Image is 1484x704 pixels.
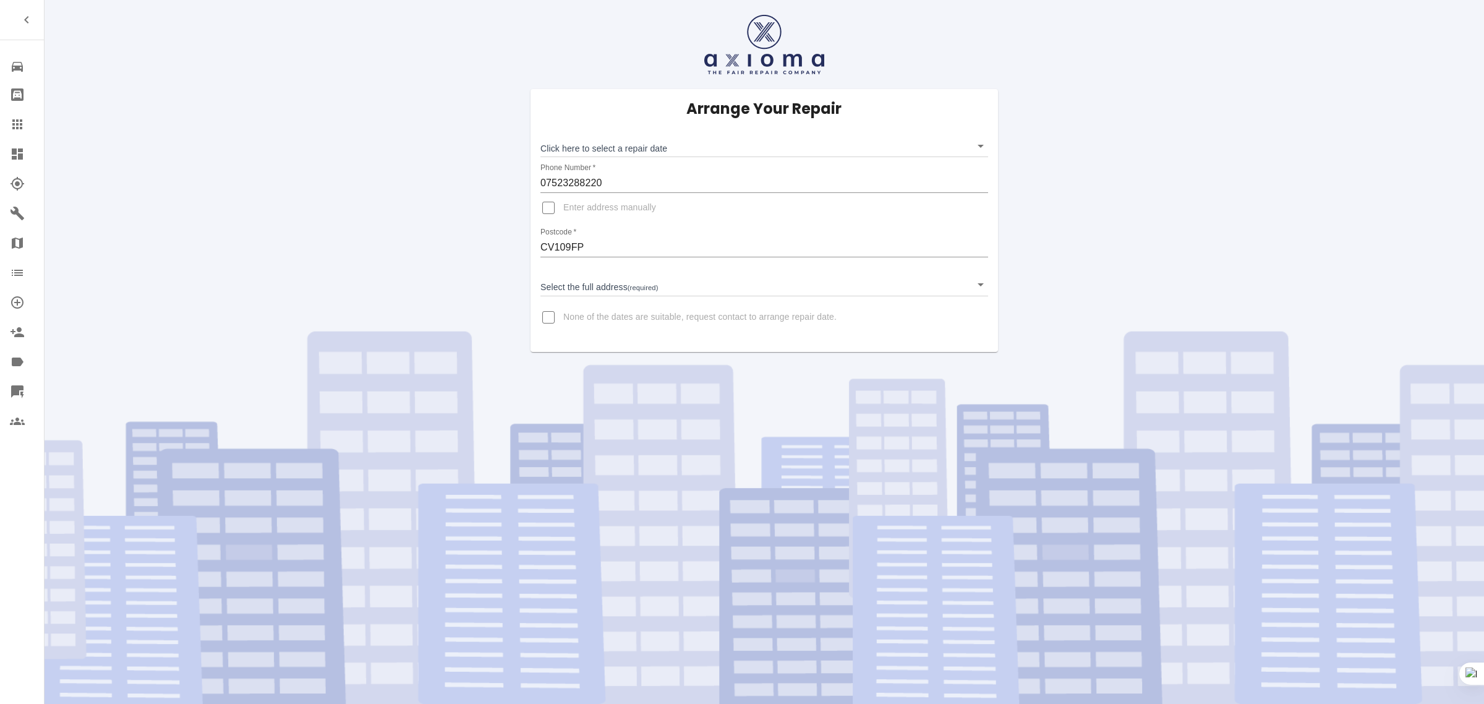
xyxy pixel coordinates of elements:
label: Postcode [540,227,576,238]
span: Enter address manually [563,202,656,214]
img: axioma [704,15,824,74]
span: None of the dates are suitable, request contact to arrange repair date. [563,311,837,324]
h5: Arrange Your Repair [686,99,842,119]
label: Phone Number [540,163,595,173]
